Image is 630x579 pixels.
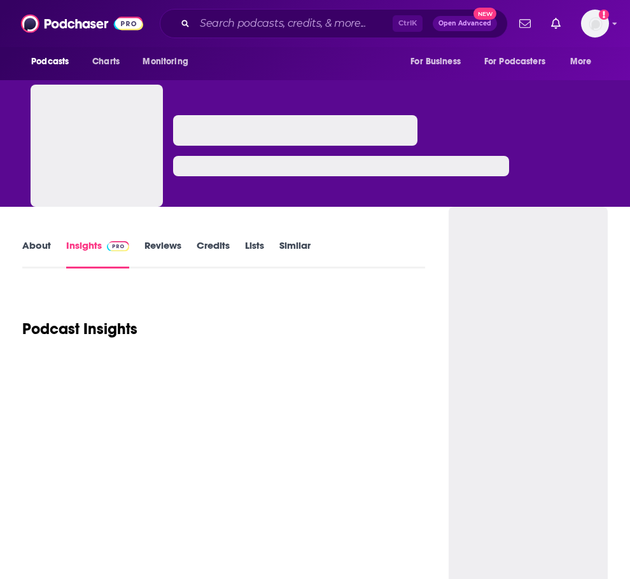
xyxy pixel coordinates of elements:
[473,8,496,20] span: New
[22,50,85,74] button: open menu
[402,50,477,74] button: open menu
[581,10,609,38] span: Logged in as nicole.koremenos
[143,53,188,71] span: Monitoring
[438,20,491,27] span: Open Advanced
[581,10,609,38] button: Show profile menu
[476,50,564,74] button: open menu
[84,50,127,74] a: Charts
[31,53,69,71] span: Podcasts
[245,239,264,269] a: Lists
[197,239,230,269] a: Credits
[581,10,609,38] img: User Profile
[599,10,609,20] svg: Add a profile image
[393,15,423,32] span: Ctrl K
[410,53,461,71] span: For Business
[570,53,592,71] span: More
[279,239,311,269] a: Similar
[92,53,120,71] span: Charts
[66,239,129,269] a: InsightsPodchaser Pro
[433,16,497,31] button: Open AdvancedNew
[107,241,129,251] img: Podchaser Pro
[514,13,536,34] a: Show notifications dropdown
[21,11,143,36] img: Podchaser - Follow, Share and Rate Podcasts
[561,50,608,74] button: open menu
[134,50,204,74] button: open menu
[546,13,566,34] a: Show notifications dropdown
[195,13,393,34] input: Search podcasts, credits, & more...
[160,9,508,38] div: Search podcasts, credits, & more...
[22,319,137,338] h1: Podcast Insights
[22,239,51,269] a: About
[484,53,545,71] span: For Podcasters
[144,239,181,269] a: Reviews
